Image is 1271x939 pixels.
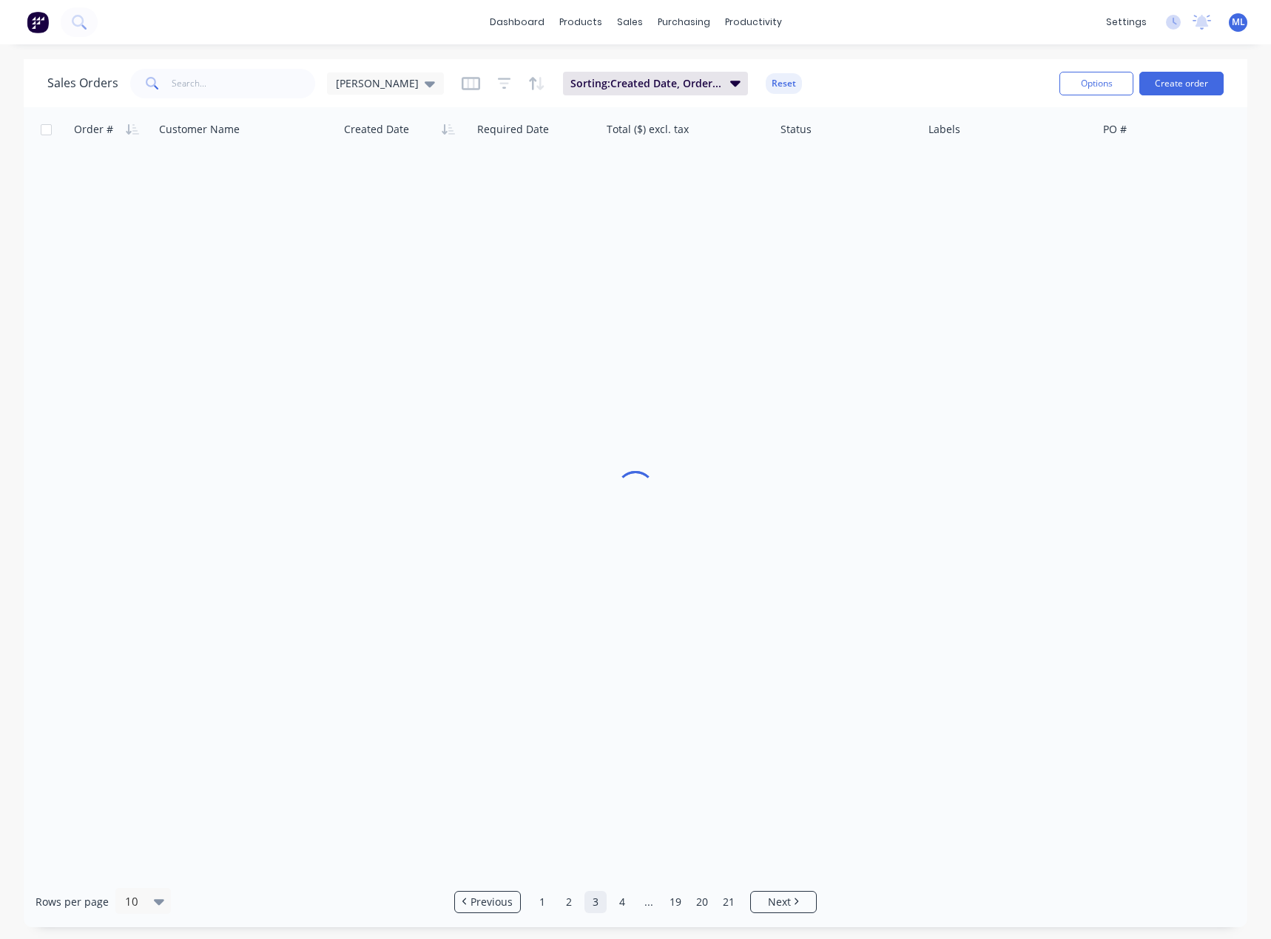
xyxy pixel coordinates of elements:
div: products [552,11,610,33]
a: Previous page [455,895,520,909]
div: Required Date [477,122,549,137]
div: PO # [1103,122,1127,137]
button: Create order [1139,72,1224,95]
input: Search... [172,69,316,98]
ul: Pagination [448,891,823,913]
a: Page 21 [718,891,740,913]
a: Jump forward [638,891,660,913]
button: Options [1059,72,1133,95]
span: [PERSON_NAME] [336,75,419,91]
div: Status [781,122,812,137]
a: Page 20 [691,891,713,913]
a: Page 4 [611,891,633,913]
div: productivity [718,11,789,33]
span: Previous [471,895,513,909]
div: Customer Name [159,122,240,137]
a: Page 1 [531,891,553,913]
button: Sorting:Created Date, Order # [563,72,748,95]
span: Next [768,895,791,909]
a: Page 19 [664,891,687,913]
div: settings [1099,11,1154,33]
a: Page 2 [558,891,580,913]
span: Sorting: Created Date, Order # [570,76,721,91]
a: Page 3 is your current page [584,891,607,913]
div: sales [610,11,650,33]
a: dashboard [482,11,552,33]
span: ML [1232,16,1245,29]
div: Created Date [344,122,409,137]
a: Next page [751,895,816,909]
h1: Sales Orders [47,76,118,90]
div: Order # [74,122,113,137]
div: Labels [928,122,960,137]
img: Factory [27,11,49,33]
span: Rows per page [36,895,109,909]
button: Reset [766,73,802,94]
div: purchasing [650,11,718,33]
div: Total ($) excl. tax [607,122,689,137]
